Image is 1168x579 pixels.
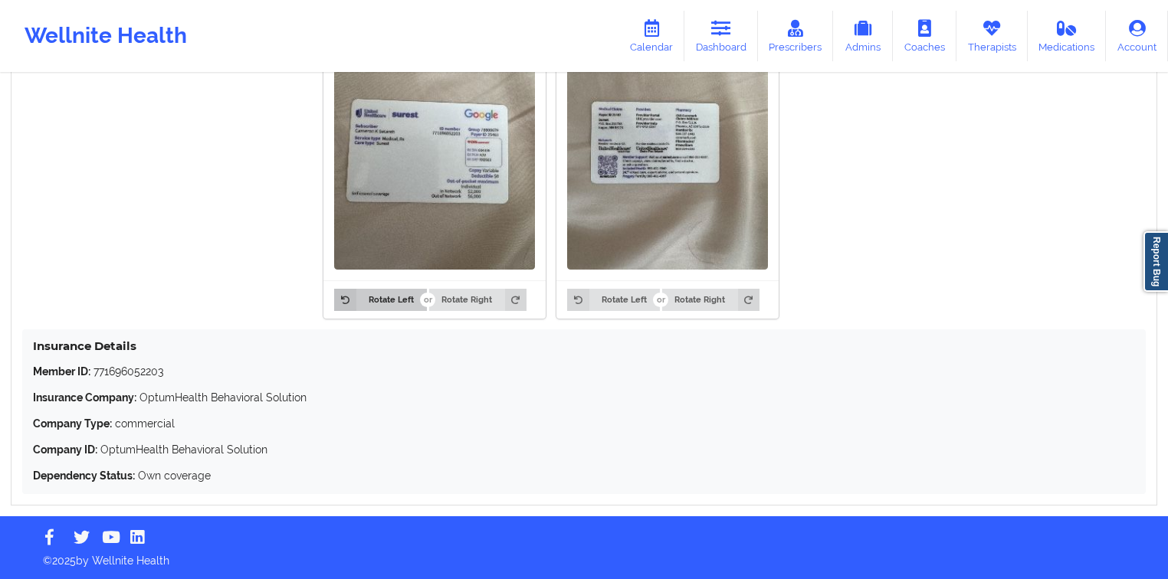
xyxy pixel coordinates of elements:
[429,289,527,310] button: Rotate Right
[33,365,90,378] strong: Member ID:
[33,416,1135,431] p: commercial
[893,11,956,61] a: Coaches
[758,11,834,61] a: Prescribers
[32,542,1136,568] p: © 2025 by Wellnite Health
[567,289,659,310] button: Rotate Left
[33,391,136,404] strong: Insurance Company:
[1106,11,1168,61] a: Account
[33,442,1135,457] p: OptumHealth Behavioral Solution
[33,443,97,456] strong: Company ID:
[684,11,758,61] a: Dashboard
[33,390,1135,405] p: OptumHealth Behavioral Solution
[33,364,1135,379] p: 771696052203
[33,339,1135,353] h4: Insurance Details
[1028,11,1107,61] a: Medications
[33,468,1135,483] p: Own coverage
[1143,231,1168,292] a: Report Bug
[334,2,535,270] img: Cameron Setareh
[956,11,1028,61] a: Therapists
[618,11,684,61] a: Calendar
[33,469,135,482] strong: Dependency Status:
[334,289,426,310] button: Rotate Left
[33,417,112,430] strong: Company Type:
[567,2,768,270] img: Cameron Setareh
[833,11,893,61] a: Admins
[662,289,760,310] button: Rotate Right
